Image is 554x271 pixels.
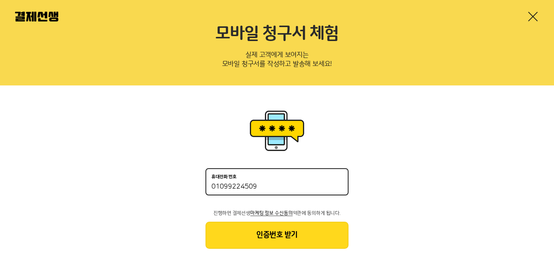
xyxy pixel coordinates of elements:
span: 마케팅 정보 수신동의 [250,210,292,216]
p: 진행하면 결제선생 약관에 동의하게 됩니다. [205,210,349,216]
p: 휴대전화 번호 [212,174,237,180]
img: 휴대폰인증 이미지 [247,108,307,153]
p: 실제 고객에게 보여지는 모바일 청구서를 작성하고 발송해 보세요! [15,49,539,73]
img: 결제선생 [15,12,58,21]
button: 인증번호 받기 [205,222,349,249]
input: 휴대전화 번호 [212,183,342,192]
h2: 모바일 청구서 체험 [15,24,539,44]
